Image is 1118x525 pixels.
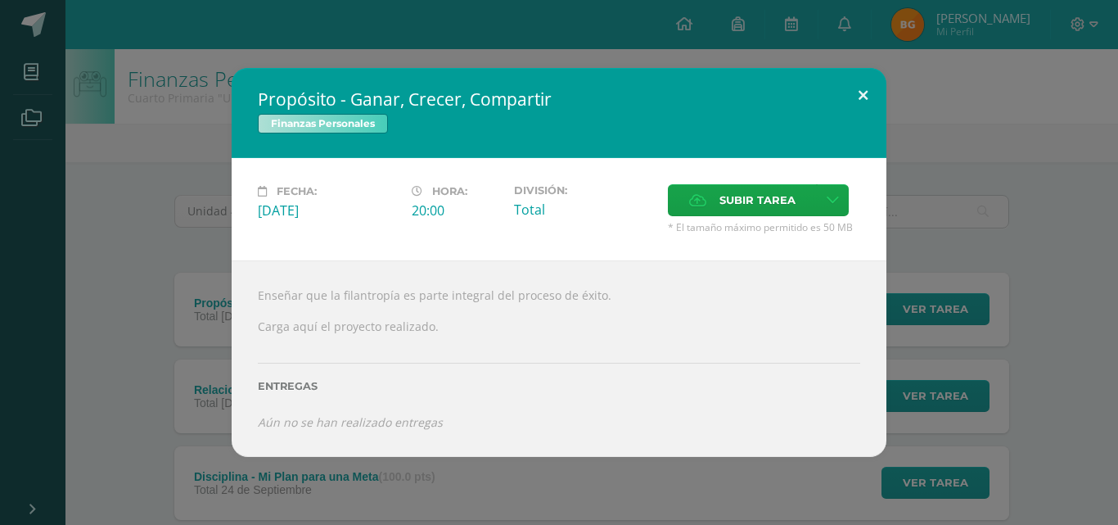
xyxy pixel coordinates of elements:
[840,68,886,124] button: Close (Esc)
[668,220,860,234] span: * El tamaño máximo permitido es 50 MB
[232,260,886,457] div: Enseñar que la filantropía es parte integral del proceso de éxito. Carga aquí el proyecto realizado.
[258,414,443,430] i: Aún no se han realizado entregas
[432,185,467,197] span: Hora:
[258,201,399,220] div: [DATE]
[277,185,317,197] span: Fecha:
[258,114,388,134] span: Finanzas Personales
[258,88,860,111] h2: Propósito - Ganar, Crecer, Compartir
[258,380,860,392] label: Entregas
[514,184,655,197] label: División:
[514,201,655,219] div: Total
[412,201,501,220] div: 20:00
[719,185,796,215] span: Subir tarea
